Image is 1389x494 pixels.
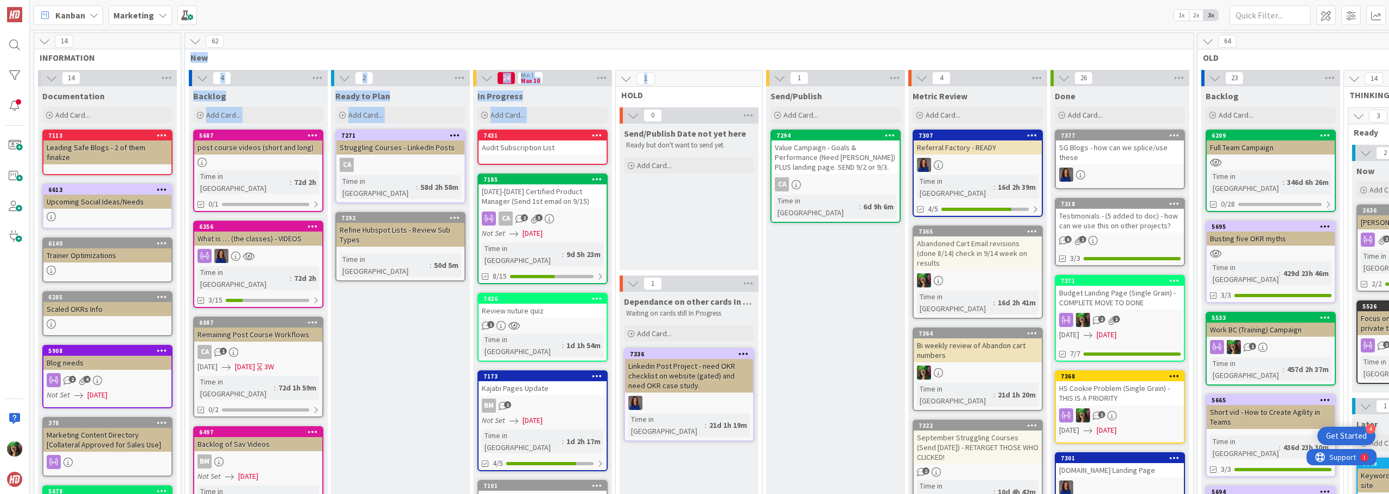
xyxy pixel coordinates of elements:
[1056,286,1184,310] div: Budget Landing Page (Single Grain) - COMPLETE MOVE TO DONE
[1207,323,1335,337] div: Work BC (Training) Campaign
[194,454,322,469] div: BM
[625,349,753,393] div: 7336Linkedin Post Project - need OKR checklist on website (gated) and need OKR case study.
[55,9,85,22] span: Kanban
[917,273,931,287] img: SL
[1056,313,1184,327] div: SL
[1076,313,1090,327] img: SL
[1207,313,1335,323] div: 5533
[483,295,607,303] div: 7426
[1221,464,1231,475] span: 3/3
[1212,223,1335,230] div: 5695
[348,110,383,120] span: Add Card...
[290,176,291,188] span: :
[914,131,1042,140] div: 7307
[194,249,322,263] div: SL
[197,170,290,194] div: Time in [GEOGRAPHIC_DATA]
[193,317,323,418] a: 6087Remaining Post Course WorkflowsCA[DATE][DATE]3WTime in [GEOGRAPHIC_DATA]:72d 1h 59m0/2
[43,239,171,248] div: 6140
[48,419,171,427] div: 378
[772,177,900,191] div: CA
[197,454,212,469] div: BM
[194,318,322,328] div: 6087
[43,131,171,164] div: 7113Leading Safe Blogs - 2 of them finalize
[914,131,1042,155] div: 7307Referral Factory - READY
[493,271,507,282] span: 8/15
[995,389,1038,401] div: 21d 1h 20m
[1068,110,1103,120] span: Add Card...
[199,428,322,436] div: 6497
[1207,340,1335,354] div: SL
[637,161,672,170] span: Add Card...
[1207,395,1335,429] div: 5665Short vid - How to Create Agility in Teams
[523,415,543,426] span: [DATE]
[914,365,1042,380] div: SL
[628,396,642,410] img: SL
[1059,425,1079,436] span: [DATE]
[43,356,171,370] div: Blog needs
[772,140,900,174] div: Value Campaign - Goals & Performance (Need [PERSON_NAME]) PLUS landing page. SEND 9/2 or 9/3.
[917,365,931,380] img: SL
[477,130,608,165] a: 7431Audit Subscription List
[291,176,319,188] div: 72d 2h
[7,7,22,22] img: Visit kanbanzone.com
[1056,131,1184,140] div: 7377
[482,228,505,238] i: Not Set
[1229,5,1311,25] input: Quick Filter...
[479,184,607,208] div: [DATE]-[DATE] Certified Product Manager (Send 1st email on 9/15)
[416,181,418,193] span: :
[336,131,464,140] div: 7271
[562,339,564,351] span: :
[84,376,91,383] span: 4
[1056,199,1184,209] div: 7318
[1283,363,1284,375] span: :
[624,348,754,441] a: 7336Linkedin Post Project - need OKR checklist on website (gated) and need OKR case study.SLTime ...
[1076,408,1090,422] img: SL
[1366,424,1375,434] div: 4
[861,201,896,213] div: 6d 9h 6m
[194,427,322,437] div: 6497
[1207,131,1335,140] div: 6209
[1206,130,1336,212] a: 6209Full Team CampaignTime in [GEOGRAPHIC_DATA]:346d 6h 26m0/28
[772,131,900,140] div: 7294
[914,227,1042,236] div: 7365
[43,346,171,370] div: 5908Blog needs
[1210,170,1283,194] div: Time in [GEOGRAPHIC_DATA]
[770,130,901,223] a: 7294Value Campaign - Goals & Performance (Need [PERSON_NAME]) PLUS landing page. SEND 9/2 or 9/3....
[479,399,607,413] div: BM
[1279,267,1280,279] span: :
[42,417,173,477] a: 378Marketing Content Directory [Collateral Approved for Sales Use]
[1065,236,1072,243] span: 6
[340,253,430,277] div: Time in [GEOGRAPHIC_DATA]
[783,110,818,120] span: Add Card...
[1207,405,1335,429] div: Short vid - How to Create Agility in Teams
[336,158,464,172] div: CA
[482,429,562,453] div: Time in [GEOGRAPHIC_DATA]
[194,131,322,155] div: 5687post course videos (short and long)
[194,437,322,451] div: Backlog of Sav Videos
[43,185,171,209] div: 6613Upcoming Social Ideas/Needs
[479,175,607,208] div: 7185[DATE]-[DATE] Certified Product Manager (Send 1st email on 9/15)
[194,131,322,140] div: 5687
[1079,236,1086,243] span: 1
[1055,130,1185,189] a: 7377SG Blogs - how can we splice/use theseSL
[1061,454,1184,462] div: 7301
[1212,132,1335,139] div: 6209
[1055,370,1185,444] a: 7368HS Cookie Problem (Single Grain) - THIS IS A PRIORITYSL[DATE][DATE]
[564,435,603,447] div: 1d 2h 17m
[214,249,228,263] img: SL
[1061,132,1184,139] div: 7377
[1207,140,1335,155] div: Full Team Campaign
[197,471,221,481] i: Not Set
[993,389,995,401] span: :
[208,198,219,210] span: 0/1
[482,399,496,413] div: BM
[340,175,416,199] div: Time in [GEOGRAPHIC_DATA]
[1284,176,1331,188] div: 346d 6h 26m
[1280,441,1331,453] div: 436d 23h 30m
[194,140,322,155] div: post course videos (short and long)
[490,110,525,120] span: Add Card...
[43,346,171,356] div: 5908
[1056,131,1184,164] div: 7377SG Blogs - how can we splice/use these
[194,222,322,232] div: 6356
[479,131,607,140] div: 7431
